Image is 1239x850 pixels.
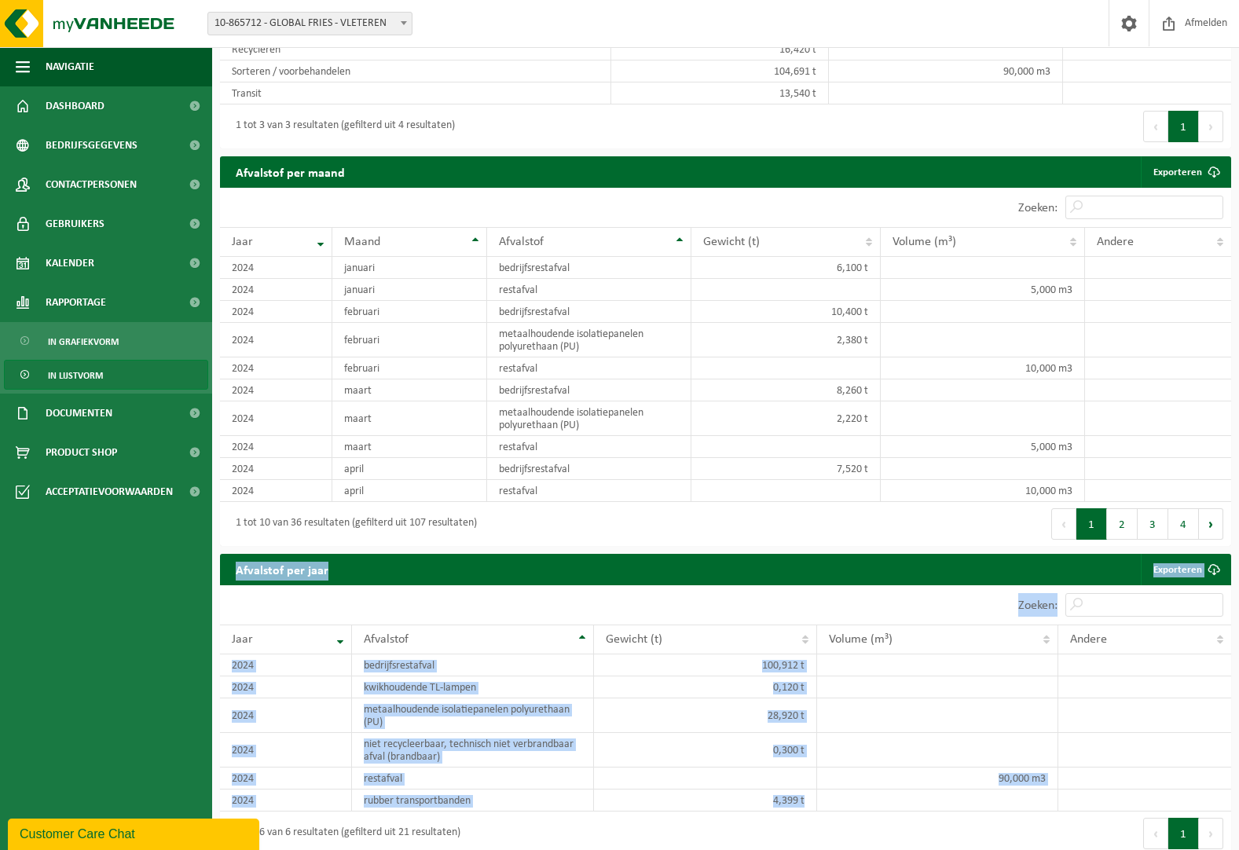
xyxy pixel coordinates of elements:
[46,126,137,165] span: Bedrijfsgegevens
[220,458,332,480] td: 2024
[46,47,94,86] span: Navigatie
[8,815,262,850] iframe: chat widget
[487,379,691,401] td: bedrijfsrestafval
[594,676,818,698] td: 0,120 t
[1138,508,1168,540] button: 3
[594,790,818,812] td: 4,399 t
[332,401,487,436] td: maart
[817,768,1058,790] td: 90,000 m3
[220,82,611,104] td: Transit
[220,436,332,458] td: 2024
[46,433,117,472] span: Product Shop
[606,633,662,646] span: Gewicht (t)
[220,676,352,698] td: 2024
[829,633,893,646] span: Volume (m³)
[1199,508,1223,540] button: Next
[594,733,818,768] td: 0,300 t
[487,401,691,436] td: metaalhoudende isolatiepanelen polyurethaan (PU)
[893,236,956,248] span: Volume (m³)
[220,480,332,502] td: 2024
[487,323,691,357] td: metaalhoudende isolatiepanelen polyurethaan (PU)
[220,654,352,676] td: 2024
[46,394,112,433] span: Documenten
[232,633,253,646] span: Jaar
[46,472,173,511] span: Acceptatievoorwaarden
[881,480,1085,502] td: 10,000 m3
[208,13,412,35] span: 10-865712 - GLOBAL FRIES - VLETEREN
[332,257,487,279] td: januari
[220,357,332,379] td: 2024
[220,698,352,733] td: 2024
[1051,508,1076,540] button: Previous
[352,676,593,698] td: kwikhoudende TL-lampen
[48,327,119,357] span: In grafiekvorm
[220,156,361,187] h2: Afvalstof per maand
[487,279,691,301] td: restafval
[1018,599,1058,612] label: Zoeken:
[1141,156,1230,188] a: Exporteren
[220,38,611,60] td: Recycleren
[332,279,487,301] td: januari
[4,360,208,390] a: In lijstvorm
[332,323,487,357] td: februari
[332,436,487,458] td: maart
[46,283,106,322] span: Rapportage
[611,82,829,104] td: 13,540 t
[691,257,881,279] td: 6,100 t
[220,279,332,301] td: 2024
[220,301,332,323] td: 2024
[487,480,691,502] td: restafval
[220,60,611,82] td: Sorteren / voorbehandelen
[1168,508,1199,540] button: 4
[332,301,487,323] td: februari
[220,790,352,812] td: 2024
[228,510,477,538] div: 1 tot 10 van 36 resultaten (gefilterd uit 107 resultaten)
[364,633,409,646] span: Afvalstof
[881,279,1085,301] td: 5,000 m3
[48,361,103,390] span: In lijstvorm
[487,357,691,379] td: restafval
[1141,554,1230,585] a: Exporteren
[332,480,487,502] td: april
[1076,508,1107,540] button: 1
[1070,633,1107,646] span: Andere
[487,257,691,279] td: bedrijfsrestafval
[232,236,253,248] span: Jaar
[1143,111,1168,142] button: Previous
[220,768,352,790] td: 2024
[220,379,332,401] td: 2024
[220,554,344,584] h2: Afvalstof per jaar
[611,38,829,60] td: 16,420 t
[4,326,208,356] a: In grafiekvorm
[1097,236,1134,248] span: Andere
[332,379,487,401] td: maart
[352,790,593,812] td: rubber transportbanden
[1199,111,1223,142] button: Next
[46,244,94,283] span: Kalender
[487,458,691,480] td: bedrijfsrestafval
[487,436,691,458] td: restafval
[487,301,691,323] td: bedrijfsrestafval
[499,236,544,248] span: Afvalstof
[1168,111,1199,142] button: 1
[352,698,593,733] td: metaalhoudende isolatiepanelen polyurethaan (PU)
[352,733,593,768] td: niet recycleerbaar, technisch niet verbrandbaar afval (brandbaar)
[220,733,352,768] td: 2024
[228,112,455,141] div: 1 tot 3 van 3 resultaten (gefilterd uit 4 resultaten)
[881,357,1085,379] td: 10,000 m3
[220,401,332,436] td: 2024
[220,323,332,357] td: 2024
[1107,508,1138,540] button: 2
[691,323,881,357] td: 2,380 t
[594,698,818,733] td: 28,920 t
[46,86,104,126] span: Dashboard
[881,436,1085,458] td: 5,000 m3
[1199,818,1223,849] button: Next
[1143,818,1168,849] button: Previous
[611,60,829,82] td: 104,691 t
[691,458,881,480] td: 7,520 t
[46,204,104,244] span: Gebruikers
[691,301,881,323] td: 10,400 t
[228,819,460,848] div: 1 tot 6 van 6 resultaten (gefilterd uit 21 resultaten)
[332,458,487,480] td: april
